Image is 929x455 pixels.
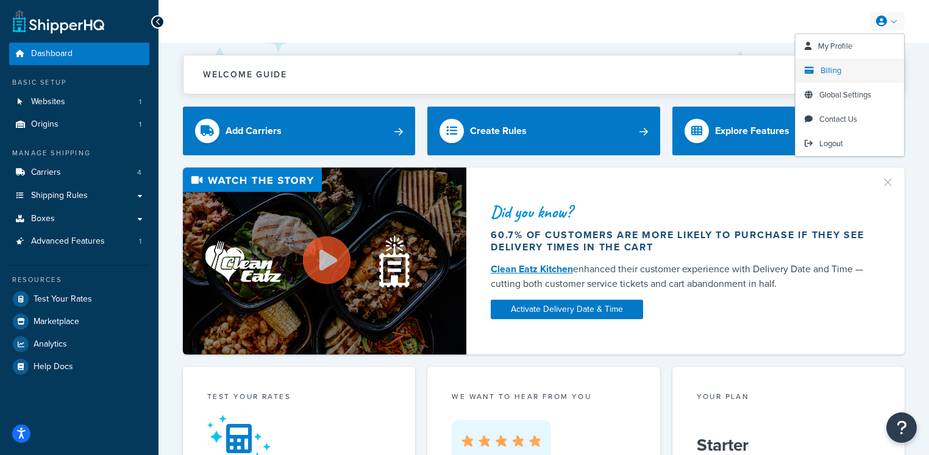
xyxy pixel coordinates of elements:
[9,148,149,158] div: Manage Shipping
[796,83,904,107] a: Global Settings
[9,161,149,184] a: Carriers4
[31,119,59,130] span: Origins
[9,185,149,207] a: Shipping Rules
[139,236,141,247] span: 1
[796,107,904,132] a: Contact Us
[9,91,149,113] a: Websites1
[9,230,149,253] a: Advanced Features1
[226,122,282,139] div: Add Carriers
[491,203,870,220] div: Did you know?
[9,113,149,136] li: Origins
[34,362,73,372] span: Help Docs
[9,77,149,88] div: Basic Setup
[819,138,843,149] span: Logout
[9,43,149,65] a: Dashboard
[818,40,852,52] span: My Profile
[491,262,870,291] div: enhanced their customer experience with Delivery Date and Time — cutting both customer service ti...
[31,236,105,247] span: Advanced Features
[9,91,149,113] li: Websites
[672,107,905,155] a: Explore Features
[31,168,61,178] span: Carriers
[819,89,871,101] span: Global Settings
[796,132,904,156] a: Logout
[34,294,92,305] span: Test Your Rates
[820,65,841,76] span: Billing
[183,55,904,94] button: Welcome Guide
[697,391,880,405] div: Your Plan
[9,288,149,310] a: Test Your Rates
[796,58,904,83] a: Billing
[139,97,141,107] span: 1
[183,107,415,155] a: Add Carriers
[796,34,904,58] a: My Profile
[31,191,88,201] span: Shipping Rules
[9,275,149,285] div: Resources
[9,113,149,136] a: Origins1
[31,214,55,224] span: Boxes
[31,49,73,59] span: Dashboard
[9,161,149,184] li: Carriers
[9,333,149,355] a: Analytics
[819,113,857,125] span: Contact Us
[697,436,880,455] h5: Starter
[34,317,79,327] span: Marketplace
[491,262,573,276] a: Clean Eatz Kitchen
[207,391,391,405] div: Test your rates
[886,412,917,443] button: Open Resource Center
[491,229,870,253] div: 60.7% of customers are more likely to purchase if they see delivery times in the cart
[31,97,65,107] span: Websites
[427,107,660,155] a: Create Rules
[715,122,789,139] div: Explore Features
[203,70,287,79] h2: Welcome Guide
[9,356,149,378] a: Help Docs
[9,208,149,230] a: Boxes
[137,168,141,178] span: 4
[183,168,466,354] img: Video thumbnail
[34,339,67,350] span: Analytics
[9,311,149,333] a: Marketplace
[9,230,149,253] li: Advanced Features
[491,300,643,319] a: Activate Delivery Date & Time
[470,122,527,139] div: Create Rules
[139,119,141,130] span: 1
[452,391,635,402] p: we want to hear from you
